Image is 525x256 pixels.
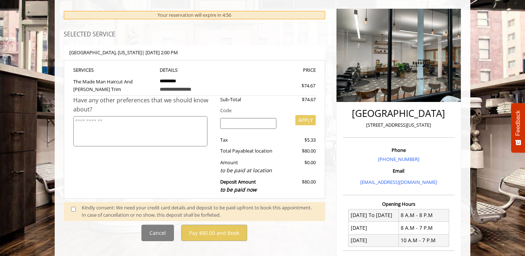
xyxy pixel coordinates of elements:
h3: SELECTED SERVICE [64,31,325,38]
button: Pay $80.00 and Book [181,225,247,241]
div: Sub-Total [215,96,282,103]
div: $74.67 [282,96,315,103]
span: to be paid now [220,186,257,193]
td: 10 A.M - 7 P.M [398,234,449,247]
div: $0.00 [282,159,315,174]
td: [DATE] [349,234,399,247]
div: Tax [215,136,282,144]
span: S [91,67,94,73]
div: Code [215,107,316,114]
button: APPLY [295,115,316,125]
span: at location [249,147,272,154]
b: [GEOGRAPHIC_DATA] | [DATE] 2:00 PM [69,49,178,56]
div: Your reservation will expire in 4:56 [64,11,325,19]
div: to be paid at location [220,166,277,174]
td: The Made Man Haircut And [PERSON_NAME] Trim [73,74,154,95]
a: [PHONE_NUMBER] [378,156,419,162]
div: $80.00 [282,147,315,155]
td: 8 A.M - 7 P.M [398,222,449,234]
td: [DATE] [349,222,399,234]
td: 8 A.M - 8 P.M [398,209,449,221]
span: , [US_STATE] [116,49,142,56]
h3: Email [345,168,453,173]
h3: Phone [345,147,453,153]
th: SERVICE [73,66,154,74]
th: PRICE [235,66,316,74]
div: Total Payable [215,147,282,155]
div: $74.67 [275,82,315,90]
b: Deposit Amount [220,178,257,193]
p: [STREET_ADDRESS][US_STATE] [345,121,453,129]
button: Feedback - Show survey [511,103,525,153]
th: DETAILS [154,66,235,74]
div: Have any other preferences that we should know about? [73,96,215,114]
button: Cancel [141,225,174,241]
div: Kindly consent: We need your credit card details and deposit to be paid upfront to book this appo... [82,204,318,219]
div: $5.33 [282,136,315,144]
h3: Opening Hours [343,201,455,206]
h2: [GEOGRAPHIC_DATA] [345,108,453,119]
div: Amount [215,159,282,174]
span: Feedback [515,110,521,136]
a: [EMAIL_ADDRESS][DOMAIN_NAME] [360,179,437,185]
td: [DATE] To [DATE] [349,209,399,221]
div: $80.00 [282,178,315,194]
